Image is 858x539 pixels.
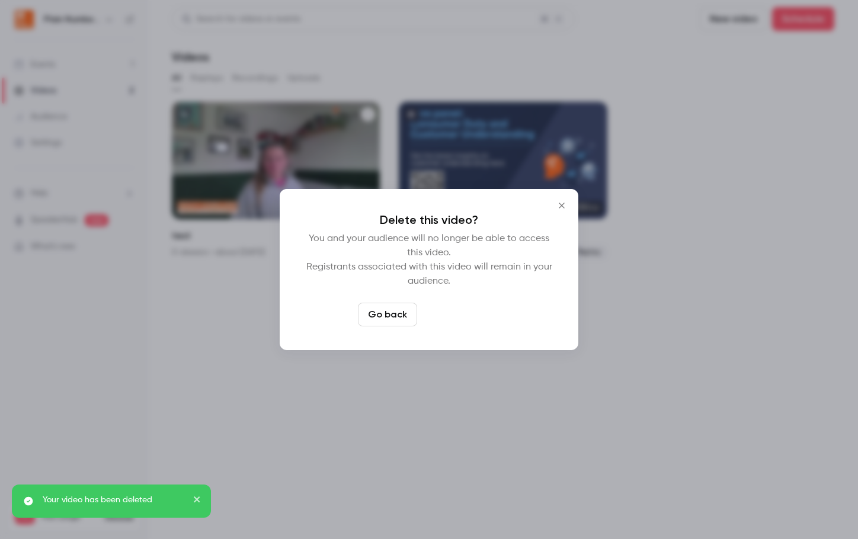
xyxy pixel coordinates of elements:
button: Go back [358,303,417,326]
p: You and your audience will no longer be able to access this video. Registrants associated with th... [303,232,555,288]
p: Your video has been deleted [43,494,185,506]
button: Delete video [422,303,501,326]
button: Close [550,194,574,217]
p: Delete this video? [303,213,555,227]
button: close [193,494,201,508]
